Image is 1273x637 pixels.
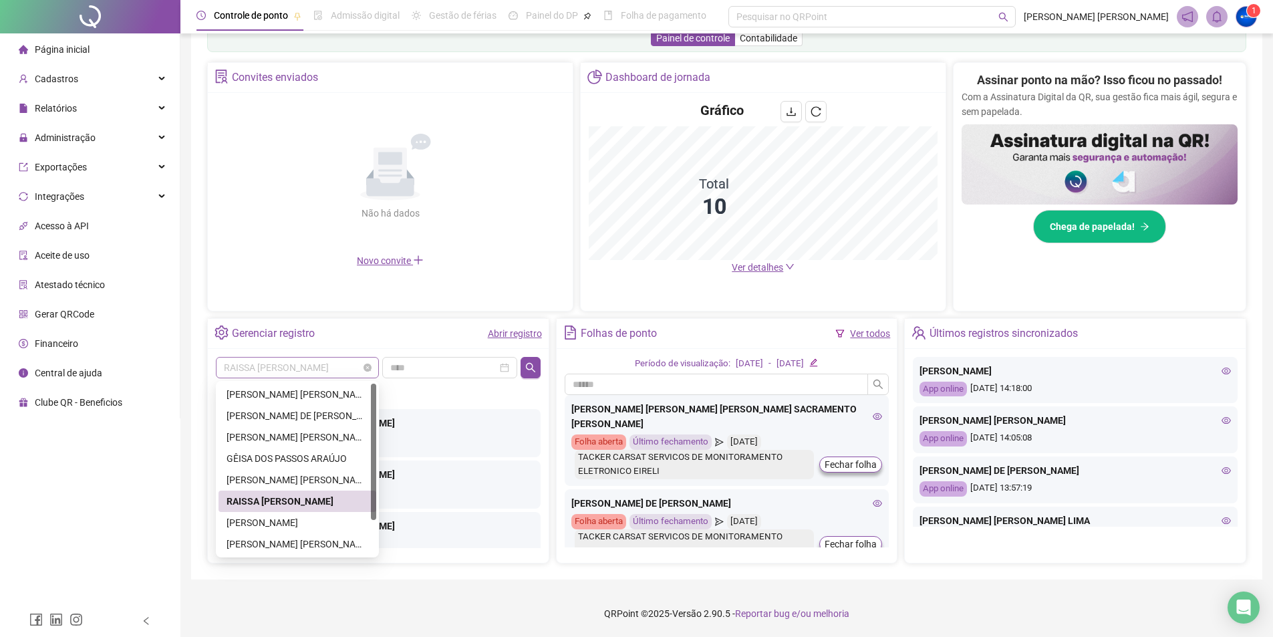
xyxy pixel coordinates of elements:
span: gift [19,397,28,406]
span: Página inicial [35,44,90,55]
button: Chega de papelada! [1033,210,1166,243]
span: Controle de ponto [214,10,288,21]
span: Clube QR - Beneficios [35,397,122,408]
div: [DATE] [727,514,761,529]
span: eye [873,499,882,508]
div: [PERSON_NAME] DE [PERSON_NAME] [227,408,368,423]
img: banner%2F02c71560-61a6-44d4-94b9-c8ab97240462.png [962,124,1238,205]
div: Convites enviados [232,66,318,89]
span: audit [19,250,28,259]
span: Financeiro [35,338,78,349]
div: ANA PAULA JESUS SACRAMENTO NASCIMENTO [219,384,376,405]
span: dollar [19,338,28,348]
div: [PERSON_NAME] DE [PERSON_NAME] [571,496,883,511]
div: App online [920,431,967,447]
div: Gerenciar registro [232,322,315,345]
a: Abrir registro [488,328,542,339]
span: info-circle [19,368,28,377]
div: Dashboard de jornada [605,66,710,89]
div: [PERSON_NAME] [PERSON_NAME] [227,430,368,444]
div: Folhas de ponto [581,322,657,345]
span: 1 [1252,6,1256,15]
div: DALILA DE JESUS PEREIRA [219,405,376,426]
span: instagram [69,613,83,626]
div: [PERSON_NAME] [920,364,1231,378]
span: Folha de pagamento [621,10,706,21]
img: 52457 [1236,7,1256,27]
span: Reportar bug e/ou melhoria [735,608,849,619]
span: Fechar folha [825,537,877,551]
div: [PERSON_NAME] DE [PERSON_NAME] [920,463,1231,478]
div: [DATE] 14:05:08 [920,431,1231,447]
span: file [19,103,28,112]
span: Painel do DP [526,10,578,21]
span: pushpin [583,12,591,20]
footer: QRPoint © 2025 - 2.90.5 - [180,590,1273,637]
span: search [525,362,536,373]
p: Com a Assinatura Digital da QR, sua gestão fica mais ágil, segura e sem papelada. [962,90,1238,119]
a: Ver todos [850,328,890,339]
span: close-circle [364,364,372,372]
div: Não há dados [329,206,452,221]
span: book [603,11,613,20]
span: Acesso à API [35,221,89,231]
span: Cadastros [35,74,78,84]
span: reload [811,106,821,117]
span: arrow-right [1140,222,1149,231]
span: Administração [35,132,96,143]
div: SILVANA RIBEIRO DA COSTA [219,512,376,533]
span: search [873,379,883,390]
span: notification [1181,11,1193,23]
span: Gerar QRCode [35,309,94,320]
div: [PERSON_NAME] [PERSON_NAME] LIMA [920,513,1231,528]
span: eye [1222,466,1231,475]
span: bell [1211,11,1223,23]
div: [PERSON_NAME] [227,515,368,530]
div: TACKER CARSAT SERVICOS DE MONITORAMENTO ELETRONICO EIRELI [575,450,815,479]
span: pie-chart [587,70,601,84]
div: [PERSON_NAME] [PERSON_NAME] [PERSON_NAME] SACRAMENTO [PERSON_NAME] [227,387,368,402]
span: send [715,434,724,450]
span: Novo convite [357,255,424,266]
button: Fechar folha [819,457,882,473]
div: RAISSA [PERSON_NAME] [227,494,368,509]
span: Contabilidade [740,33,797,43]
span: api [19,221,28,230]
span: export [19,162,28,171]
div: TAIS OLIVEIRA DAMASCENO [219,533,376,555]
span: eye [1222,366,1231,376]
span: edit [809,358,818,367]
div: [DATE] 14:18:00 [920,382,1231,397]
div: [PERSON_NAME] [PERSON_NAME] [920,413,1231,428]
div: [PERSON_NAME] [PERSON_NAME] [227,537,368,551]
span: down [785,262,795,271]
div: - [768,357,771,371]
span: sun [412,11,421,20]
span: file-text [563,326,577,340]
div: [DATE] [727,434,761,450]
div: [DATE] [736,357,763,371]
span: pushpin [293,12,301,20]
span: Integrações [35,191,84,202]
div: App online [920,382,967,397]
span: sync [19,191,28,201]
div: Folha aberta [571,514,626,529]
span: team [911,326,926,340]
h4: Gráfico [700,101,744,120]
span: Versão [672,608,702,619]
span: Painel de controle [656,33,730,43]
span: eye [1222,416,1231,425]
div: Últimos registros sincronizados [930,322,1078,345]
span: eye [873,412,882,421]
span: RAISSA SALES DE CARVALHO [224,358,371,378]
span: home [19,44,28,53]
span: solution [19,279,28,289]
div: FERNANDA OLIVEIRA VIRGENS DA SILVA [219,426,376,448]
div: Último fechamento [629,434,712,450]
div: [PERSON_NAME] [PERSON_NAME] [PERSON_NAME] SACRAMENTO [PERSON_NAME] [571,402,883,431]
span: linkedin [49,613,63,626]
span: user-add [19,74,28,83]
button: Fechar folha [819,536,882,552]
div: Período de visualização: [635,357,730,371]
div: Folha aberta [571,434,626,450]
